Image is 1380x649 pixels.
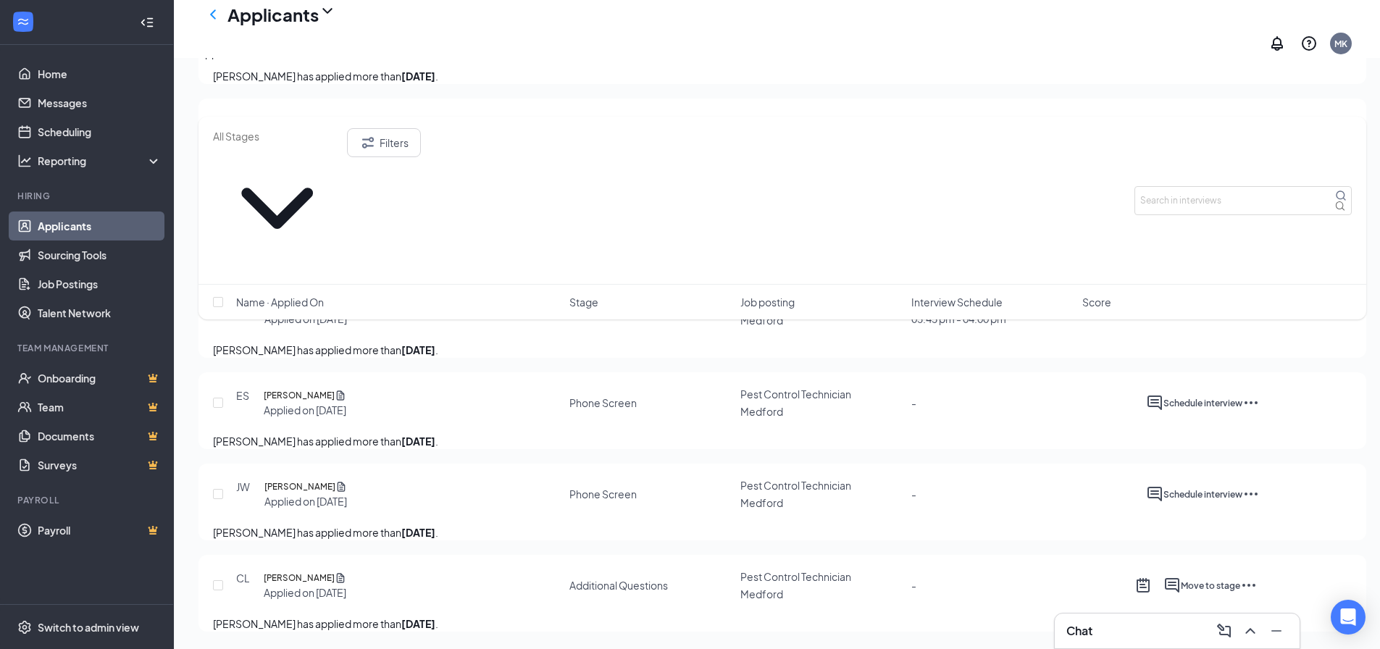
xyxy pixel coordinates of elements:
div: Hiring [17,190,159,202]
div: ES [236,388,249,403]
a: Scheduling [38,117,162,146]
svg: Document [335,480,347,494]
b: [DATE] [401,435,435,448]
p: Medford [740,495,903,510]
button: Filter Filters [347,128,421,157]
h5: [PERSON_NAME] [264,571,335,585]
svg: ActiveChat [1146,394,1163,411]
div: Applied on [DATE] [264,494,347,508]
svg: Ellipses [1240,577,1258,594]
button: Schedule interview [1163,485,1242,503]
p: Medford [740,587,903,601]
span: - [911,487,916,501]
svg: ChevronLeft [204,6,222,23]
svg: Ellipses [1242,485,1260,503]
svg: Ellipses [1242,394,1260,411]
span: Score [1082,295,1111,309]
span: - [911,579,916,592]
svg: Settings [17,620,32,635]
a: OnboardingCrown [38,364,162,393]
button: Move to stage [1181,577,1240,594]
a: Home [38,59,162,88]
a: PayrollCrown [38,516,162,545]
button: Minimize [1265,619,1288,642]
div: Applied on [DATE] [264,585,346,600]
span: Schedule interview [1163,489,1242,500]
div: Applied on [DATE] [264,403,346,417]
input: Search in interviews [1134,186,1352,215]
h3: Chat [1066,623,1092,639]
a: Applicants [38,212,162,240]
svg: Document [335,571,346,585]
svg: Filter [359,134,377,151]
span: Pest Control Technician [740,388,851,401]
div: Phone Screen [569,487,637,501]
span: - [911,396,916,409]
span: Move to stage [1181,580,1240,591]
p: Medford [740,404,903,419]
div: Reporting [38,154,162,168]
div: JW [236,480,250,494]
div: MK [1334,38,1347,50]
button: ComposeMessage [1213,619,1236,642]
h5: [PERSON_NAME] [264,388,335,403]
svg: QuestionInfo [1300,35,1318,52]
div: Payroll [17,494,159,506]
svg: Notifications [1268,35,1286,52]
svg: ChevronDown [319,2,336,20]
span: Pest Control Technician [740,479,851,492]
svg: ActiveChat [1163,577,1181,594]
svg: MagnifyingGlass [1335,190,1347,201]
svg: ComposeMessage [1216,622,1233,640]
p: [PERSON_NAME] has applied more than . [213,524,1352,540]
svg: WorkstreamLogo [16,14,30,29]
span: Schedule interview [1163,398,1242,409]
p: [PERSON_NAME] has applied more than . [213,433,1352,449]
div: Phone Screen [569,395,637,410]
svg: Analysis [17,154,32,168]
div: Additional Questions [569,578,668,593]
button: Schedule interview [1163,394,1242,411]
p: [PERSON_NAME] has applied more than . [213,342,1352,358]
div: CL [236,571,249,585]
span: Job posting [740,295,795,309]
svg: ActiveChat [1146,485,1163,503]
h5: [PERSON_NAME] [264,480,335,494]
span: Name · Applied On [236,295,324,309]
b: [DATE] [401,617,435,630]
a: Messages [38,88,162,117]
svg: ChevronUp [1242,622,1259,640]
h1: Applicants [227,2,319,27]
span: Pest Control Technician [740,570,851,583]
a: Sourcing Tools [38,240,162,269]
a: TeamCrown [38,393,162,422]
a: SurveysCrown [38,451,162,480]
svg: Collapse [140,15,154,30]
div: Open Intercom Messenger [1331,600,1366,635]
svg: ChevronDown [213,144,341,272]
button: ChevronUp [1239,619,1262,642]
a: DocumentsCrown [38,422,162,451]
span: Stage [569,295,598,309]
svg: ActiveNote [1134,577,1152,594]
div: Team Management [17,342,159,354]
b: [DATE] [401,526,435,539]
b: [DATE] [401,343,435,356]
span: Interview Schedule [911,295,1003,309]
a: Job Postings [38,269,162,298]
a: Talent Network [38,298,162,327]
svg: Minimize [1268,622,1285,640]
svg: Document [335,388,346,403]
div: Switch to admin view [38,620,139,635]
input: All Stages [213,128,341,144]
p: [PERSON_NAME] has applied more than . [213,616,1352,632]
